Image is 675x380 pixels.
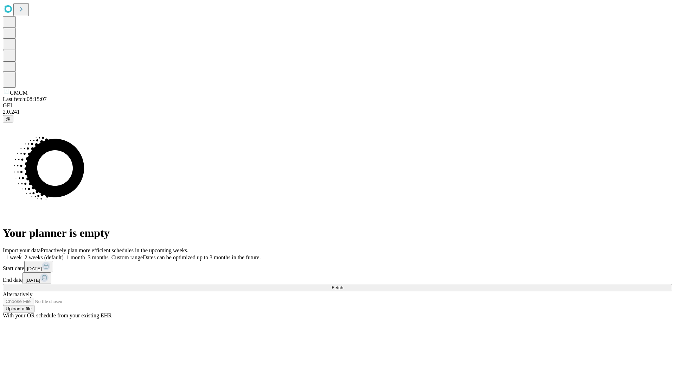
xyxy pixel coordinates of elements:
[3,227,672,240] h1: Your planner is empty
[88,254,109,260] span: 3 months
[3,261,672,272] div: Start date
[3,109,672,115] div: 2.0.241
[332,285,343,290] span: Fetch
[6,116,11,121] span: @
[25,254,64,260] span: 2 weeks (default)
[3,312,112,318] span: With your OR schedule from your existing EHR
[27,266,42,271] span: [DATE]
[3,305,34,312] button: Upload a file
[3,96,47,102] span: Last fetch: 08:15:07
[3,272,672,284] div: End date
[3,247,41,253] span: Import your data
[22,272,51,284] button: [DATE]
[3,115,13,122] button: @
[111,254,143,260] span: Custom range
[24,261,53,272] button: [DATE]
[3,284,672,291] button: Fetch
[3,291,32,297] span: Alternatively
[10,90,28,96] span: GMCM
[143,254,261,260] span: Dates can be optimized up to 3 months in the future.
[41,247,188,253] span: Proactively plan more efficient schedules in the upcoming weeks.
[66,254,85,260] span: 1 month
[25,278,40,283] span: [DATE]
[6,254,22,260] span: 1 week
[3,102,672,109] div: GEI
